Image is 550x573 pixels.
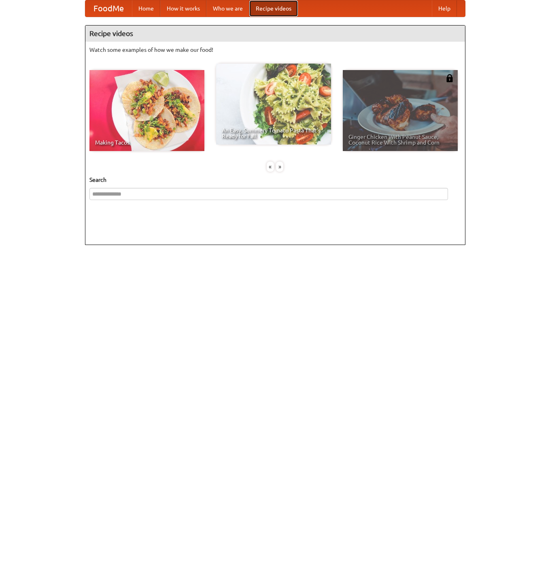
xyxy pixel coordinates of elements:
img: 483408.png [446,74,454,82]
a: FoodMe [85,0,132,17]
a: Who we are [206,0,249,17]
h5: Search [89,176,461,184]
a: Help [432,0,457,17]
div: « [267,162,274,172]
p: Watch some examples of how we make our food! [89,46,461,54]
a: An Easy, Summery Tomato Pasta That's Ready for Fall [216,64,331,145]
a: Making Tacos [89,70,204,151]
div: » [276,162,283,172]
h4: Recipe videos [85,26,465,42]
a: Recipe videos [249,0,298,17]
span: An Easy, Summery Tomato Pasta That's Ready for Fall [222,128,325,139]
a: Home [132,0,160,17]
a: How it works [160,0,206,17]
span: Making Tacos [95,140,199,145]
